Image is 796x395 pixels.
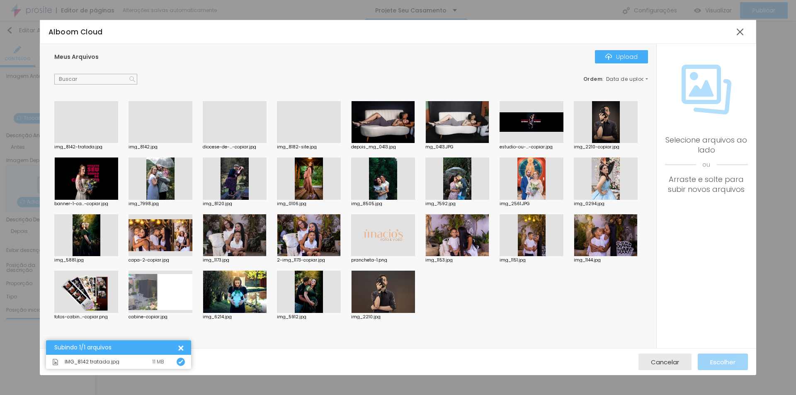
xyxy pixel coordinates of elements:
[682,65,731,114] img: Icone
[574,145,638,149] div: img_2210-copiar.jpg
[203,145,267,149] div: diocese-de-...-copiar.jpg
[49,27,103,37] span: Alboom Cloud
[129,315,192,319] div: cabine-copiar.jpg
[129,76,135,82] img: Icone
[52,359,58,365] img: Icone
[351,202,415,206] div: img_8505.jpg
[54,258,118,262] div: img_5881.jpg
[277,315,341,319] div: img_5912.jpg
[351,315,415,319] div: img_2210.jpg
[606,77,649,82] span: Data de upload
[54,145,118,149] div: img_8142-tratada.jpg
[665,155,748,174] span: ou
[638,354,692,370] button: Cancelar
[583,75,603,82] span: Ordem
[152,359,164,364] div: 11 MB
[129,202,192,206] div: img_7998.jpg
[129,145,192,149] div: img_8142.jpg
[203,258,267,262] div: img_1173.jpg
[54,315,118,319] div: fotos-cabin...-copiar.png
[425,202,489,206] div: img_7592.jpg
[500,202,563,206] div: img_2561.JPG
[574,202,638,206] div: img_0294.jpg
[203,315,267,319] div: img_6214.jpg
[54,74,137,85] input: Buscar
[425,145,489,149] div: mg_0413.JPG
[351,145,415,149] div: depois_mg_0413.jpg
[651,359,679,366] span: Cancelar
[54,202,118,206] div: banner-1-ca...-copiar.jpg
[583,77,648,82] div: :
[605,53,612,60] img: Icone
[129,258,192,262] div: capa-2-copiar.jpg
[203,202,267,206] div: img_8120.jpg
[54,53,99,61] span: Meus Arquivos
[54,344,177,351] div: Subindo 1/1 arquivos
[710,359,735,366] span: Escolher
[277,145,341,149] div: img_8182-site.jpg
[178,359,183,364] img: Icone
[277,202,341,206] div: img_0106.jpg
[425,258,489,262] div: img_1153.jpg
[595,50,648,63] button: IconeUpload
[277,258,341,262] div: 2-img_1173-copiar.jpg
[698,354,748,370] button: Escolher
[65,359,119,364] span: IMG_8142 tratada.jpg
[500,258,563,262] div: img_1151.jpg
[500,145,563,149] div: estudio-ou-...-copiar.jpg
[605,53,638,60] div: Upload
[574,258,638,262] div: img_1144.jpg
[351,258,415,262] div: prancheta-1.png
[665,135,748,194] div: Selecione arquivos ao lado Arraste e solte para subir novos arquivos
